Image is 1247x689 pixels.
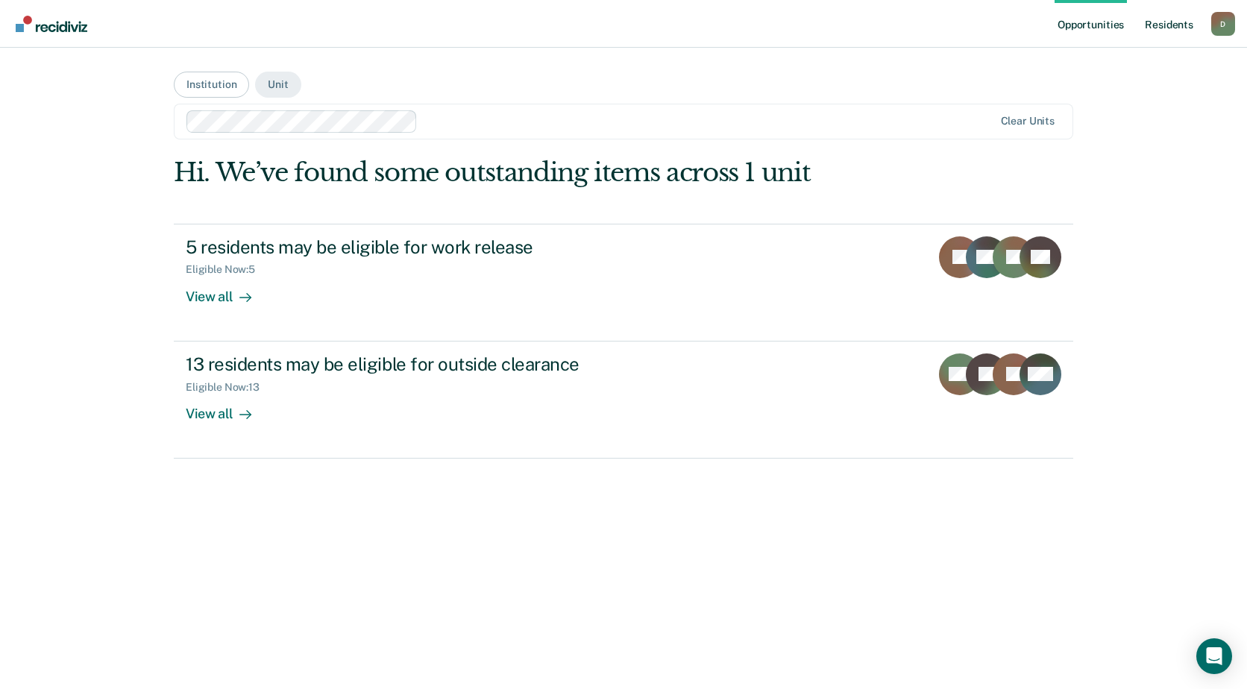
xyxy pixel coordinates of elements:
[186,393,269,422] div: View all
[1001,115,1055,128] div: Clear units
[186,381,271,394] div: Eligible Now : 13
[174,157,893,188] div: Hi. We’ve found some outstanding items across 1 unit
[1211,12,1235,36] div: D
[186,276,269,305] div: View all
[186,263,267,276] div: Eligible Now : 5
[174,342,1073,459] a: 13 residents may be eligible for outside clearanceEligible Now:13View all
[174,224,1073,342] a: 5 residents may be eligible for work releaseEligible Now:5View all
[16,16,87,32] img: Recidiviz
[1211,12,1235,36] button: Profile dropdown button
[186,353,709,375] div: 13 residents may be eligible for outside clearance
[186,236,709,258] div: 5 residents may be eligible for work release
[174,72,249,98] button: Institution
[1196,638,1232,674] div: Open Intercom Messenger
[255,72,301,98] button: Unit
